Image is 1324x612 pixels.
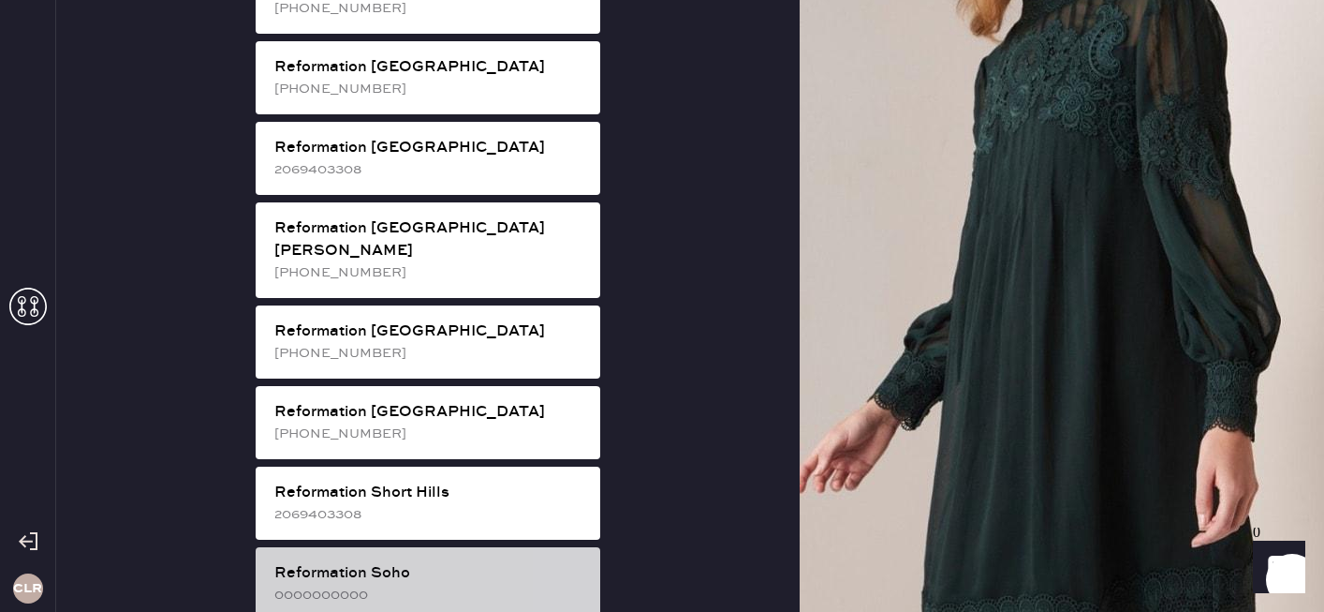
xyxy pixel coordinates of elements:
[274,217,585,262] div: Reformation [GEOGRAPHIC_DATA][PERSON_NAME]
[274,137,585,159] div: Reformation [GEOGRAPHIC_DATA]
[274,562,585,585] div: Reformation Soho
[274,504,585,525] div: 2069403308
[274,56,585,79] div: Reformation [GEOGRAPHIC_DATA]
[274,585,585,605] div: 0000000000
[274,159,585,180] div: 2069403308
[274,79,585,99] div: [PHONE_NUMBER]
[1235,528,1316,608] iframe: Front Chat
[274,321,585,343] div: Reformation [GEOGRAPHIC_DATA]
[274,401,585,424] div: Reformation [GEOGRAPHIC_DATA]
[274,424,585,444] div: [PHONE_NUMBER]
[274,262,585,283] div: [PHONE_NUMBER]
[274,343,585,364] div: [PHONE_NUMBER]
[274,482,585,504] div: Reformation Short Hills
[13,582,42,595] h3: CLR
